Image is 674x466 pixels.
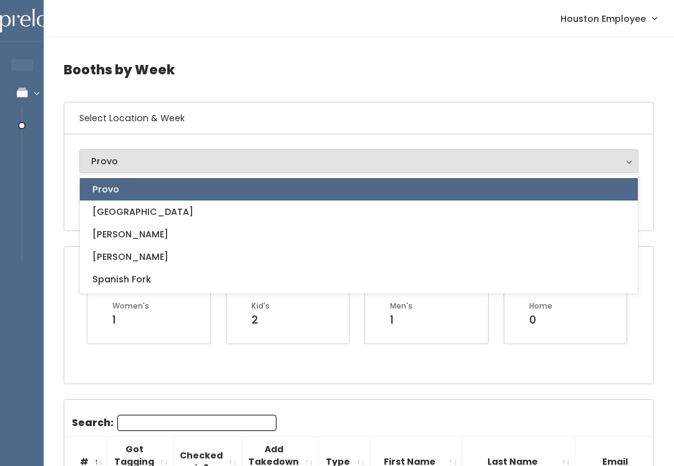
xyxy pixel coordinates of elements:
span: [PERSON_NAME] [92,227,168,241]
input: Search: [117,415,276,431]
span: Provo [92,182,119,196]
button: Provo [79,149,638,173]
div: 1 [112,312,149,328]
span: Spanish Fork [92,272,151,286]
div: Provo [91,154,627,168]
h6: Select Location & Week [64,102,653,134]
div: 0 [529,312,552,328]
div: Home [529,300,552,312]
a: Houston Employee [548,5,669,32]
span: [GEOGRAPHIC_DATA] [92,205,193,219]
span: Houston Employee [560,12,646,26]
label: Search: [72,415,276,431]
div: Kid's [252,300,270,312]
h4: Booths by Week [64,52,654,87]
div: 1 [390,312,413,328]
div: 2 [252,312,270,328]
span: [PERSON_NAME] [92,250,168,264]
div: Women's [112,300,149,312]
div: Men's [390,300,413,312]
